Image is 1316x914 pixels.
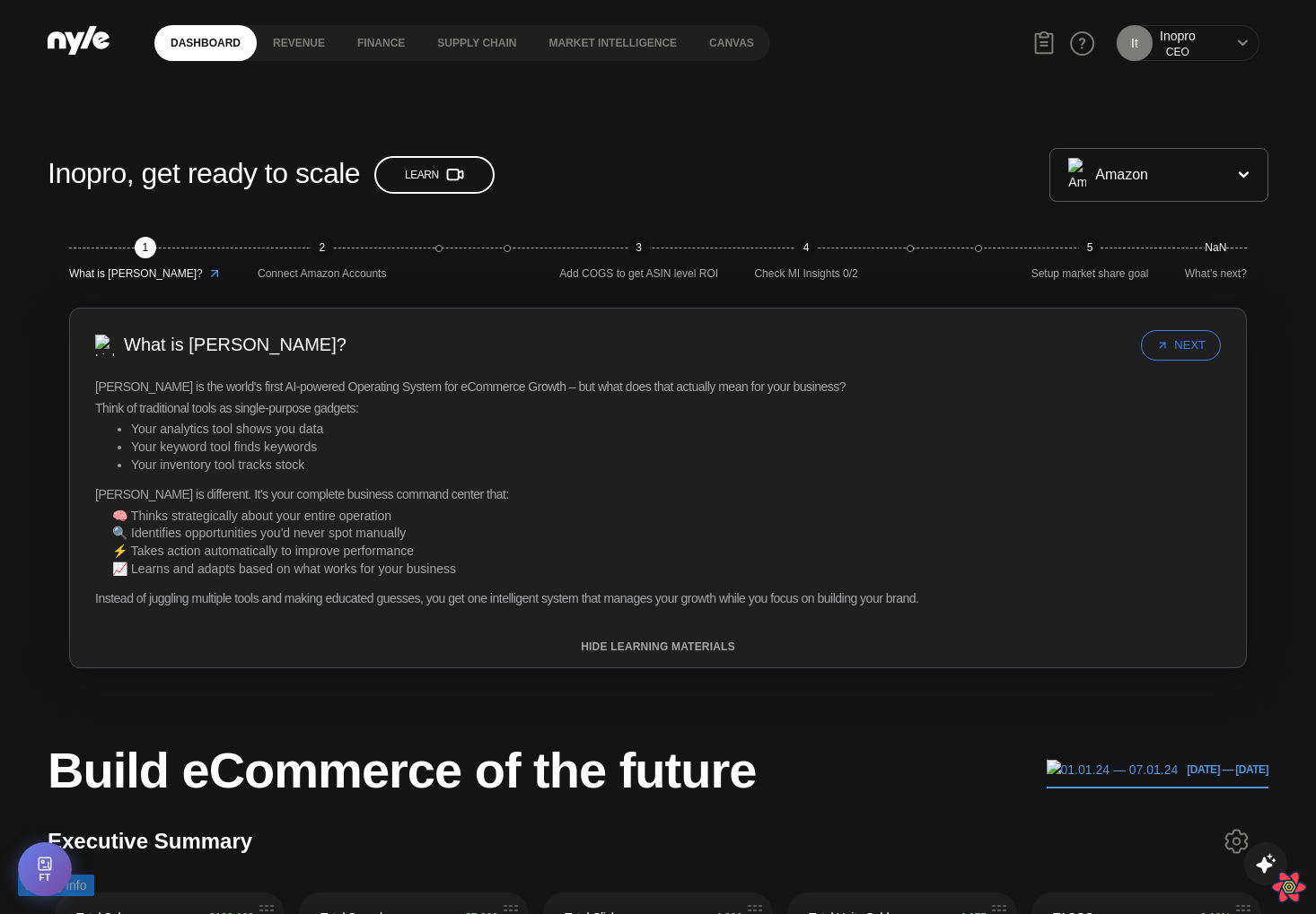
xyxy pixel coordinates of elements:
[1068,158,1086,192] img: Amazon
[341,25,421,61] a: finance
[1185,265,1247,283] span: What’s next?
[1047,752,1268,788] button: [DATE] — [DATE]
[532,25,693,61] a: Market Intelligence
[1271,869,1307,905] button: Open React Query Devtools
[154,25,257,61] a: Dashboard
[112,508,1221,526] li: 🧠 Thinks strategically about your entire operation
[421,25,532,61] a: Supply chain
[628,237,650,258] div: 3
[48,744,756,797] h1: Build eCommerce of the future
[39,874,50,883] span: FT
[95,335,117,356] img: LightBulb
[112,561,1221,579] li: 📈 Learns and adapts based on what works for your business
[1049,148,1268,202] button: Amazon
[124,331,347,359] h3: What is [PERSON_NAME]?
[1160,45,1196,60] div: CEO
[311,237,333,258] div: 2
[18,842,72,896] button: Open Feature Toggle Debug Panel
[95,486,1221,504] p: [PERSON_NAME] is different. It's your complete business command center that:
[258,265,386,283] span: Connect Amazon Accounts
[1117,25,1153,61] button: It
[405,167,464,183] p: Learn
[1141,330,1221,361] button: NEXT
[18,875,94,896] button: Debug Info
[1095,165,1148,185] span: Amazon
[131,421,1221,439] li: Your analytics tool shows you data
[25,875,87,895] span: Debug Info
[70,640,1246,653] button: HIDE LEARNING MATERIALS
[693,25,770,61] a: Canvas
[1205,237,1226,258] div: NaN
[559,265,718,283] span: Add COGS to get ASIN level ROI
[95,400,1221,418] p: Think of traditional tools as single-purpose gadgets:
[48,827,252,855] h3: Executive Summary
[1178,762,1268,778] p: [DATE] — [DATE]
[135,237,156,258] div: 1
[112,543,1221,561] li: ⚡ Takes action automatically to improve performance
[1079,237,1101,258] div: 5
[69,265,203,283] span: What is [PERSON_NAME]?
[1160,27,1196,60] button: InoproCEO
[112,525,1221,543] li: 🔍 Identifies opportunities you'd never spot manually
[1031,265,1149,283] span: Setup market share goal
[374,156,495,194] button: Learn
[257,37,341,49] button: Revenue
[1160,27,1196,45] div: Inopro
[48,152,360,195] p: Inopro, get ready to scale
[795,237,817,258] div: 4
[131,457,1221,474] li: Your inventory tool tracks stock
[754,265,857,283] span: Check MI Insights 0/2
[95,379,1221,396] p: [PERSON_NAME] is the world's first AI-powered Operating System for eCommerce Growth – but what do...
[131,439,1221,457] li: Your keyword tool finds keywords
[95,590,1221,608] p: Instead of juggling multiple tools and making educated guesses, you get one intelligent system th...
[1047,760,1179,779] img: 01.01.24 — 07.01.24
